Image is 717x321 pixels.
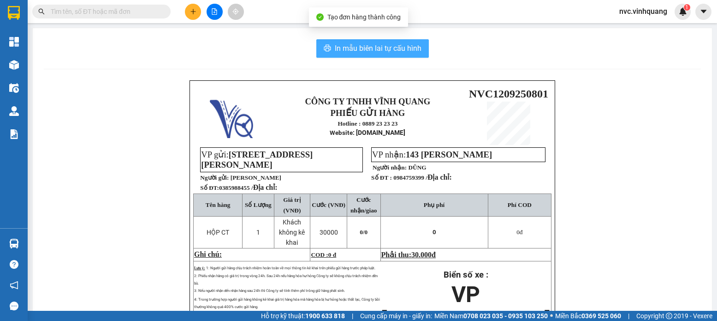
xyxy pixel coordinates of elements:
span: Miền Bắc [555,311,621,321]
span: plus [190,8,196,15]
strong: 1900 633 818 [305,312,345,320]
span: Phụ phí [424,201,444,208]
span: [STREET_ADDRESS][PERSON_NAME] [201,150,313,170]
span: Lưu ý: [194,266,205,270]
strong: 0369 525 060 [581,312,621,320]
strong: : [DOMAIN_NAME] [330,129,405,136]
button: printerIn mẫu biên lai tự cấu hình [316,39,429,58]
span: | [628,311,629,321]
strong: Người gửi: [200,174,229,181]
strong: Hotline : 0889 23 23 23 [338,120,397,127]
span: DŨNG [408,164,426,171]
span: Phí COD [508,201,532,208]
span: Cung cấp máy in - giấy in: [360,311,432,321]
span: 2: Phiếu nhận hàng có giá trị trong vòng 24h. Sau 24h nếu hàng hóa hư hỏng Công ty sẽ không chịu ... [194,274,378,285]
span: nvc.vinhquang [612,6,675,17]
span: 30.000 [411,251,432,259]
span: question-circle [10,260,18,269]
span: đ [432,251,436,259]
span: aim [232,8,239,15]
span: 0/ [360,229,367,236]
img: warehouse-icon [9,239,19,248]
strong: Biển số xe : [444,270,488,280]
span: 0984759399 / [393,174,452,181]
span: 0 đ [328,251,336,258]
span: ⚪️ [550,314,553,318]
button: caret-down [695,4,711,20]
span: search [38,8,45,15]
sup: 1 [684,4,690,11]
strong: Người nhận: [373,164,407,171]
strong: 0708 023 035 - 0935 103 250 [463,312,548,320]
span: printer [324,44,331,53]
span: Cước nhận/giao [350,196,377,214]
span: Miền Nam [434,311,548,321]
span: Tên hàng [206,201,231,208]
span: 3: Nếu người nhận đến nhận hàng sau 24h thì Công ty sẽ tính thêm phí trông giữ hàng phát sinh. [194,289,345,293]
button: file-add [207,4,223,20]
span: 1: Người gửi hàng chịu trách nhiệm hoàn toàn về mọi thông tin kê khai trên phiếu gửi hàng trước p... [206,266,375,270]
img: logo [210,95,253,138]
strong: Số ĐT : [371,174,392,181]
span: NVC1209250801 [469,88,548,100]
span: Phải thu: [381,251,436,259]
span: Khách không kê khai [279,218,305,246]
strong: Số ĐT: [200,184,277,191]
span: 4: Trong trường hợp người gửi hàng không kê khai giá trị hàng hóa mà hàng hóa bị hư hỏng hoặc thấ... [194,297,380,309]
span: 0 [365,229,368,236]
span: đ [516,229,522,236]
img: warehouse-icon [9,106,19,116]
span: 143 [PERSON_NAME] [406,150,492,159]
strong: PHIẾU GỬI HÀNG [331,108,405,118]
img: warehouse-icon [9,60,19,70]
span: Địa chỉ: [427,173,452,181]
img: warehouse-icon [9,83,19,93]
button: plus [185,4,201,20]
span: 30000 [320,229,338,236]
span: 0385988455 / [219,184,278,191]
span: VP gửi: [201,150,313,170]
span: Giá trị (VNĐ) [283,196,301,214]
span: file-add [211,8,218,15]
strong: CÔNG TY TNHH VĨNH QUANG [305,97,430,106]
span: Cước (VNĐ) [312,201,345,208]
img: logo-vxr [8,6,20,20]
span: VP nhận: [372,150,492,159]
span: 0 [516,229,520,236]
img: icon-new-feature [679,7,687,16]
span: | [352,311,353,321]
span: caret-down [699,7,708,16]
span: Số Lượng [245,201,272,208]
span: 1 [256,229,260,236]
span: Hỗ trợ kỹ thuật: [261,311,345,321]
span: Tạo đơn hàng thành công [327,13,401,21]
span: [PERSON_NAME] [231,174,281,181]
input: Tìm tên, số ĐT hoặc mã đơn [51,6,160,17]
span: COD : [311,251,336,258]
span: Địa chỉ: [253,183,278,191]
span: HỘP CT [207,229,229,236]
span: In mẫu biên lai tự cấu hình [335,42,421,54]
span: Ghi chú: [194,250,222,258]
span: notification [10,281,18,290]
span: copyright [666,313,672,319]
span: check-circle [316,13,324,21]
span: Website [330,129,353,136]
span: 1 [685,4,688,11]
button: aim [228,4,244,20]
span: 0 [433,229,436,236]
span: message [10,302,18,310]
img: dashboard-icon [9,37,19,47]
img: solution-icon [9,129,19,139]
